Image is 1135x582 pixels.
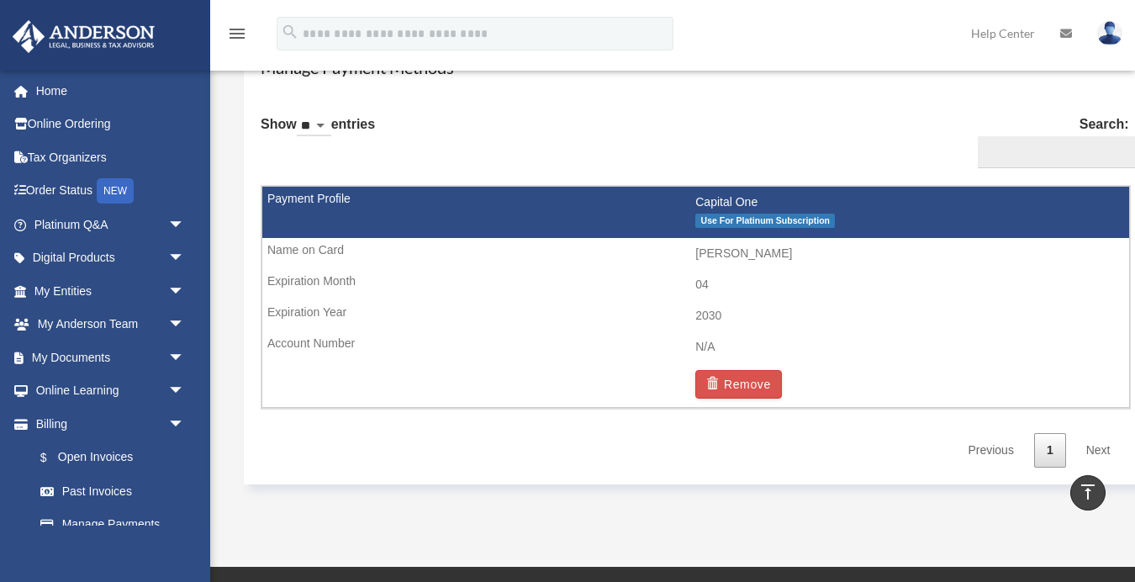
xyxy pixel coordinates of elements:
[695,370,782,399] button: Remove
[12,241,210,275] a: Digital Productsarrow_drop_down
[262,331,1129,363] td: N/A
[12,208,210,241] a: Platinum Q&Aarrow_drop_down
[12,140,210,174] a: Tax Organizers
[168,208,202,242] span: arrow_drop_down
[50,447,58,468] span: $
[24,441,210,475] a: $Open Invoices
[168,308,202,342] span: arrow_drop_down
[168,241,202,276] span: arrow_drop_down
[24,474,210,508] a: Past Invoices
[1097,21,1122,45] img: User Pic
[227,24,247,44] i: menu
[12,274,210,308] a: My Entitiesarrow_drop_down
[262,238,1129,270] td: [PERSON_NAME]
[168,374,202,409] span: arrow_drop_down
[261,113,375,153] label: Show entries
[168,341,202,375] span: arrow_drop_down
[12,74,210,108] a: Home
[1078,482,1098,502] i: vertical_align_top
[168,274,202,309] span: arrow_drop_down
[262,300,1129,332] td: 2030
[12,341,210,374] a: My Documentsarrow_drop_down
[955,433,1026,468] a: Previous
[24,508,202,542] a: Manage Payments
[12,108,210,141] a: Online Ordering
[1074,433,1123,468] a: Next
[12,308,210,341] a: My Anderson Teamarrow_drop_down
[262,269,1129,301] td: 04
[8,20,160,53] img: Anderson Advisors Platinum Portal
[971,113,1129,168] label: Search:
[1034,433,1066,468] a: 1
[695,214,835,228] span: Use For Platinum Subscription
[97,178,134,204] div: NEW
[281,23,299,41] i: search
[12,374,210,408] a: Online Learningarrow_drop_down
[12,174,210,209] a: Order StatusNEW
[168,407,202,442] span: arrow_drop_down
[1070,475,1106,511] a: vertical_align_top
[227,29,247,44] a: menu
[262,187,1129,239] td: Capital One
[297,117,331,136] select: Showentries
[12,407,210,441] a: Billingarrow_drop_down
